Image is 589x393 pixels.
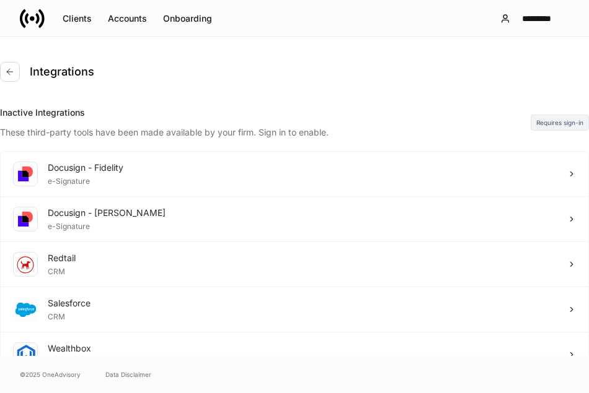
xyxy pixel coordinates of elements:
div: Docusign - [PERSON_NAME] [48,207,166,219]
div: Accounts [108,12,147,25]
div: Requires sign-in [531,114,589,131]
div: CRM [48,309,91,322]
div: CRM [48,264,76,277]
div: Wealthbox [48,342,91,355]
div: Clients [63,12,92,25]
div: Docusign - Fidelity [48,162,123,174]
span: © 2025 OneAdvisory [20,369,81,379]
div: e-Signature [48,174,123,186]
div: Onboarding [163,12,212,25]
div: Salesforce [48,297,91,309]
a: Data Disclaimer [105,369,151,379]
h4: Integrations [30,64,94,79]
div: CRM [48,355,91,367]
div: e-Signature [48,219,166,231]
div: Redtail [48,252,76,264]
